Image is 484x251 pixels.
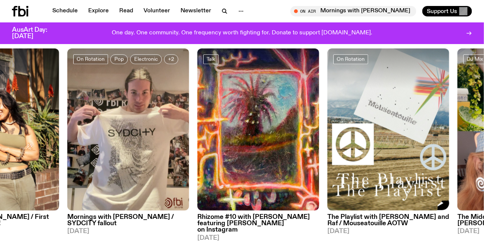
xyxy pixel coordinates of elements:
a: On Rotation [333,55,368,64]
span: Electronic [134,56,158,62]
span: Talk [207,56,215,62]
button: Support Us [422,6,472,16]
a: Schedule [48,6,82,16]
img: Jim in the fbi studio, showing off their white SYDCITY t-shirt. [67,49,189,211]
h3: AusArt Day: [DATE] [12,27,60,40]
h3: Mornings with [PERSON_NAME] / SYDCITY fallout [67,214,189,227]
img: Luci Avard, Roundabout Painting, from Deer Empty at Suite7a. [197,49,319,211]
span: On Rotation [337,56,365,62]
a: Pop [110,55,128,64]
span: [DATE] [67,229,189,235]
span: Pop [114,56,124,62]
a: The Playlist with [PERSON_NAME] and Raf / Mouseatouille AOTW[DATE] [327,211,449,235]
a: Volunteer [139,6,175,16]
p: One day. One community. One frequency worth fighting for. Donate to support [DOMAIN_NAME]. [112,30,372,37]
a: Mornings with [PERSON_NAME] / SYDCITY fallout[DATE] [67,211,189,235]
a: Talk [203,55,219,64]
a: Read [115,6,138,16]
span: +2 [168,56,174,62]
a: Newsletter [176,6,216,16]
button: On AirMornings with [PERSON_NAME] [290,6,416,16]
a: Rhizome #10 with [PERSON_NAME] featuring [PERSON_NAME] on Instagram[DATE] [197,211,319,241]
span: [DATE] [327,229,449,235]
h3: The Playlist with [PERSON_NAME] and Raf / Mouseatouille AOTW [327,214,449,227]
h3: Rhizome #10 with [PERSON_NAME] featuring [PERSON_NAME] on Instagram [197,214,319,233]
span: On Rotation [77,56,105,62]
a: Explore [84,6,113,16]
button: +2 [164,55,178,64]
span: Support Us [427,8,457,15]
a: On Rotation [73,55,108,64]
a: Electronic [130,55,162,64]
span: DJ Mix [467,56,483,62]
span: [DATE] [197,235,319,242]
